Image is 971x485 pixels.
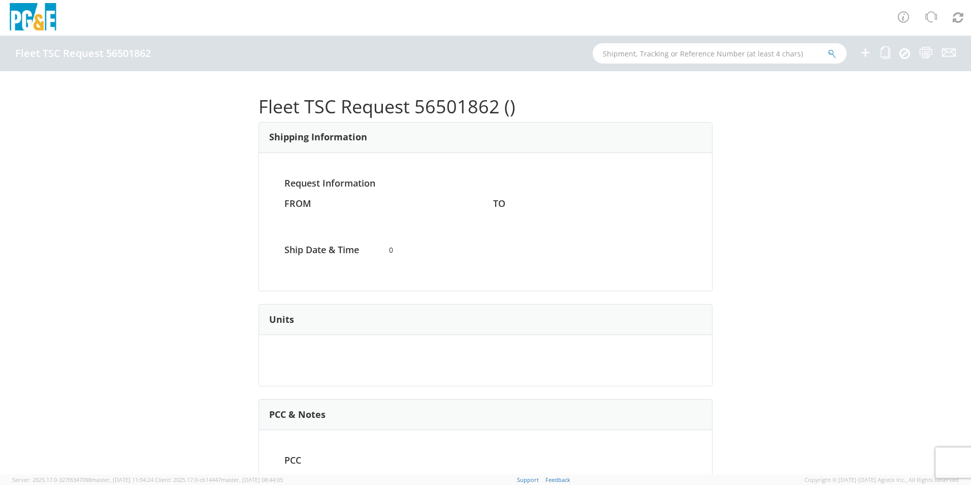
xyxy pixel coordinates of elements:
h1: Fleet TSC Request 56501862 () [258,97,713,117]
h3: PCC & Notes [269,410,326,420]
span: master, [DATE] 11:04:24 [91,476,153,483]
span: Copyright © [DATE]-[DATE] Agistix Inc., All Rights Reserved [804,476,959,484]
h4: FROM [284,199,478,209]
h3: Shipping Information [269,132,367,142]
h3: Units [269,315,294,325]
a: Support [517,476,539,483]
h4: Fleet TSC Request 56501862 [15,48,151,59]
span: master, [DATE] 08:44:05 [221,476,283,483]
span: 0 [381,245,590,255]
h4: Request Information [284,178,687,189]
h4: Ship Date & Time [277,245,381,255]
h4: PCC [277,456,381,466]
input: Shipment, Tracking or Reference Number (at least 4 chars) [593,43,847,64]
img: pge-logo-06675f144f4cfa6a6814.png [8,3,58,33]
h4: TO [493,199,687,209]
a: Feedback [545,476,570,483]
span: Client: 2025.17.0-cb14447 [155,476,283,483]
span: Server: 2025.17.0-327f6347098 [12,476,153,483]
